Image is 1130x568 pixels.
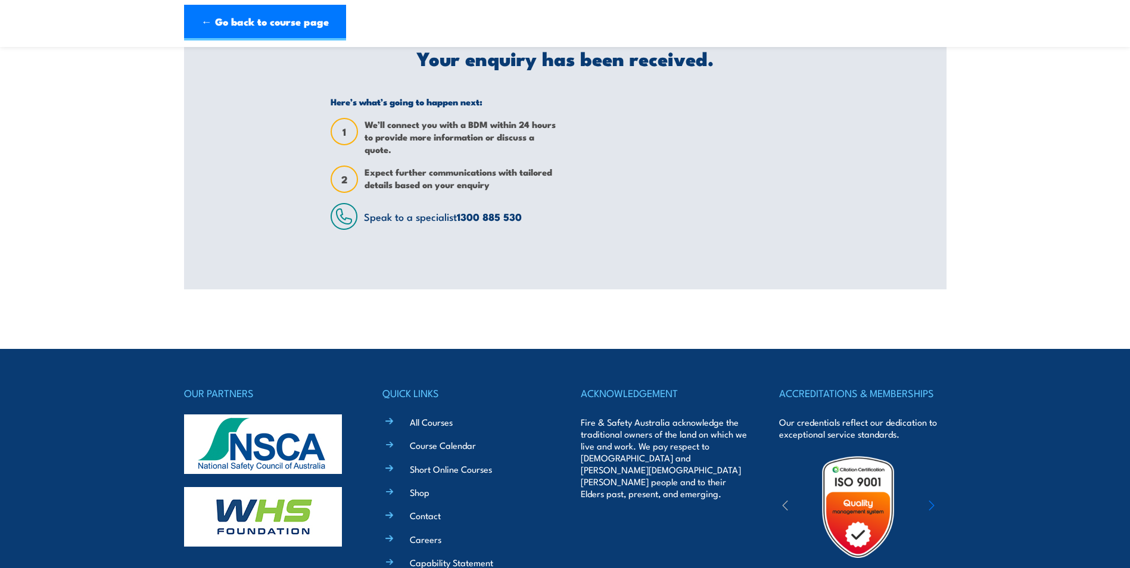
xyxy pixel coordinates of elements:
[806,455,910,559] img: Untitled design (19)
[779,385,946,401] h4: ACCREDITATIONS & MEMBERSHIPS
[184,5,346,40] a: ← Go back to course page
[410,533,441,545] a: Careers
[410,416,453,428] a: All Courses
[365,118,556,155] span: We’ll connect you with a BDM within 24 hours to provide more information or discuss a quote.
[779,416,946,440] p: Our credentials reflect our dedication to exceptional service standards.
[184,487,342,547] img: whs-logo-footer
[332,126,357,138] span: 1
[331,49,799,66] h2: Your enquiry has been received.
[332,173,357,186] span: 2
[410,509,441,522] a: Contact
[331,96,556,107] h5: Here’s what’s going to happen next:
[365,166,556,193] span: Expect further communications with tailored details based on your enquiry
[410,463,492,475] a: Short Online Courses
[184,414,342,474] img: nsca-logo-footer
[911,486,1014,528] img: ewpa-logo
[410,486,429,498] a: Shop
[184,385,351,401] h4: OUR PARTNERS
[581,385,748,401] h4: ACKNOWLEDGEMENT
[364,209,522,224] span: Speak to a specialist
[410,439,476,451] a: Course Calendar
[581,416,748,500] p: Fire & Safety Australia acknowledge the traditional owners of the land on which we live and work....
[382,385,549,401] h4: QUICK LINKS
[457,209,522,224] a: 1300 885 530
